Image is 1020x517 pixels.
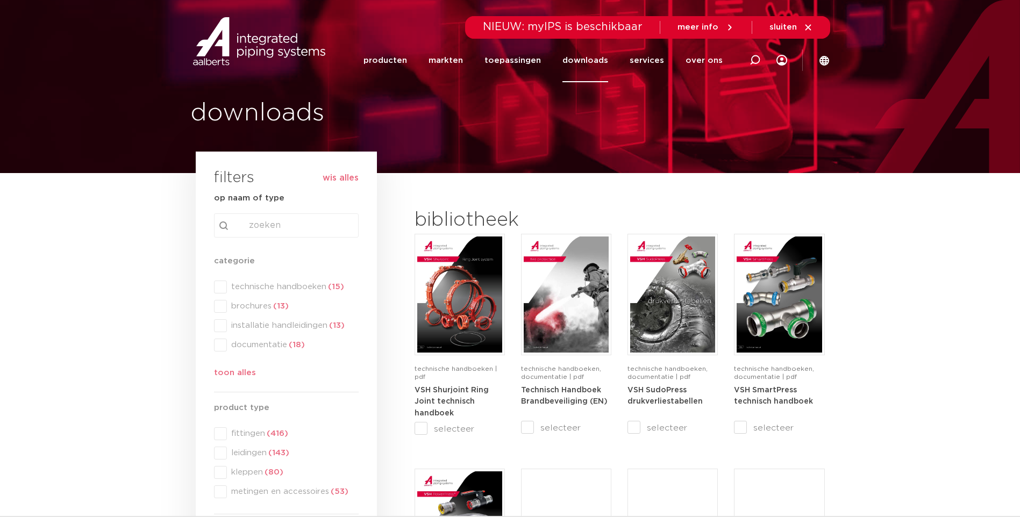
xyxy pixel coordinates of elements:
[734,386,813,406] strong: VSH SmartPress technisch handboek
[214,194,284,202] strong: op naam of type
[734,365,814,380] span: technische handboeken, documentatie | pdf
[429,39,463,82] a: markten
[521,365,601,380] span: technische handboeken, documentatie | pdf
[734,386,813,406] a: VSH SmartPress technisch handboek
[363,39,407,82] a: producten
[415,422,505,435] label: selecteer
[627,386,703,406] strong: VSH SudoPress drukverliestabellen
[769,23,813,32] a: sluiten
[769,23,797,31] span: sluiten
[521,386,608,406] a: Technisch Handboek Brandbeveiliging (EN)
[737,236,822,353] img: VSH-SmartPress_A4TM_5009301_2023_2.0-EN-pdf.jpg
[630,236,715,353] img: VSH-SudoPress_A4PLT_5007706_2024-2.0_NL-pdf.jpg
[686,39,723,82] a: over ons
[521,386,608,406] strong: Technisch Handboek Brandbeveiliging (EN)
[415,207,606,233] h2: bibliotheek
[521,421,611,434] label: selecteer
[734,421,824,434] label: selecteer
[562,39,608,82] a: downloads
[627,386,703,406] a: VSH SudoPress drukverliestabellen
[363,39,723,82] nav: Menu
[630,39,664,82] a: services
[483,21,643,32] span: NIEUW: myIPS is beschikbaar
[627,421,718,434] label: selecteer
[627,365,708,380] span: technische handboeken, documentatie | pdf
[484,39,541,82] a: toepassingen
[415,386,489,417] strong: VSH Shurjoint Ring Joint technisch handboek
[524,236,609,353] img: FireProtection_A4TM_5007915_2025_2.0_EN-1-pdf.jpg
[415,365,497,380] span: technische handboeken | pdf
[415,386,489,417] a: VSH Shurjoint Ring Joint technisch handboek
[190,96,505,131] h1: downloads
[417,236,502,353] img: VSH-Shurjoint-RJ_A4TM_5011380_2025_1.1_EN-pdf.jpg
[214,166,254,191] h3: filters
[677,23,718,31] span: meer info
[677,23,734,32] a: meer info
[776,39,787,82] div: my IPS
